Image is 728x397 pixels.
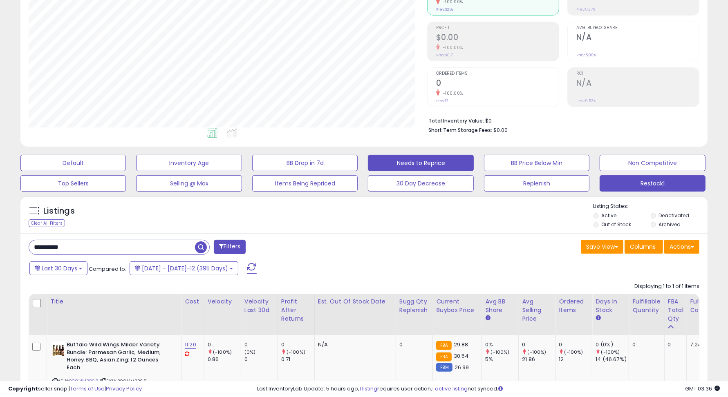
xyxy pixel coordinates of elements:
[318,297,392,306] div: Est. Out Of Stock Date
[455,364,469,371] span: 26.99
[29,219,65,227] div: Clear All Filters
[485,341,518,348] div: 0%
[208,356,241,363] div: 0.86
[318,341,390,348] p: N/A
[436,26,559,30] span: Profit
[436,71,559,76] span: Ordered Items
[106,385,142,393] a: Privacy Policy
[659,221,681,228] label: Archived
[440,90,463,96] small: -100.00%
[632,297,661,314] div: Fulfillable Quantity
[257,385,720,393] div: Last InventoryLab Update: 5 hours ago, requires user action, not synced.
[485,356,518,363] div: 5%
[244,341,278,348] div: 0
[368,155,473,171] button: Needs to Reprice
[43,205,75,217] h5: Listings
[69,378,99,385] a: B0914M3P68
[436,53,454,58] small: Prev: $0.71
[399,341,427,348] div: 0
[581,240,623,254] button: Save View
[244,349,256,355] small: (0%)
[428,127,492,134] b: Short Term Storage Fees:
[454,352,469,360] span: 30.54
[208,341,241,348] div: 0
[596,314,600,322] small: Days In Stock.
[576,78,699,89] h2: N/A
[29,261,87,275] button: Last 30 Days
[576,26,699,30] span: Avg. Buybox Share
[142,264,228,272] span: [DATE] - [DATE]-12 (395 Days)
[596,297,625,314] div: Days In Stock
[522,297,552,323] div: Avg Selling Price
[136,155,242,171] button: Inventory Age
[244,356,278,363] div: 0
[436,363,452,372] small: FBM
[601,349,620,355] small: (-100%)
[89,265,126,273] span: Compared to:
[368,175,473,192] button: 30 Day Decrease
[67,341,166,373] b: Buffalo Wild Wings Milder Variety Bundle: Parmesan Garlic, Medium, Honey BBQ, Asian Zing: 12 Ounc...
[685,385,720,393] span: 2025-08-13 03:36 GMT
[436,352,451,361] small: FBA
[287,349,305,355] small: (-100%)
[185,341,196,349] a: 11.20
[601,212,616,219] label: Active
[491,349,510,355] small: (-100%)
[281,356,314,363] div: 0.71
[436,297,478,314] div: Current Buybox Price
[208,297,237,306] div: Velocity
[436,341,451,350] small: FBA
[214,240,246,254] button: Filters
[690,341,719,348] div: 7.24
[659,212,689,219] label: Deactivated
[522,341,555,348] div: 0
[559,356,592,363] div: 12
[185,297,201,306] div: Cost
[8,385,142,393] div: seller snap | |
[484,175,589,192] button: Replenish
[136,175,242,192] button: Selling @ Max
[428,115,693,125] li: $0
[600,155,705,171] button: Non Competitive
[436,7,454,12] small: Prev: $262
[485,297,515,314] div: Avg BB Share
[42,264,77,272] span: Last 30 Days
[634,283,699,290] div: Displaying 1 to 1 of 1 items
[664,240,699,254] button: Actions
[100,378,147,384] span: | SKU: B0914M3P68
[559,297,589,314] div: Ordered Items
[436,78,559,89] h2: 0
[70,385,105,393] a: Terms of Use
[564,349,583,355] small: (-100%)
[440,45,463,51] small: -100.00%
[522,356,555,363] div: 21.86
[630,243,656,251] span: Columns
[359,385,377,393] a: 1 listing
[244,297,274,314] div: Velocity Last 30d
[668,341,681,348] div: 0
[213,349,232,355] small: (-100%)
[252,175,358,192] button: Items Being Repriced
[436,98,448,103] small: Prev: 12
[559,341,592,348] div: 0
[690,297,721,314] div: Fulfillment Cost
[130,261,238,275] button: [DATE] - [DATE]-12 (395 Days)
[50,297,178,306] div: Title
[396,294,433,335] th: Please note that this number is a calculation based on your required days of coverage and your ve...
[576,33,699,44] h2: N/A
[52,341,65,357] img: 510jJK4XIYL._SL40_.jpg
[493,126,508,134] span: $0.00
[436,33,559,44] h2: $0.00
[281,297,311,323] div: Profit After Returns
[20,175,126,192] button: Top Sellers
[399,297,430,314] div: Sugg Qty Replenish
[432,385,468,393] a: 1 active listing
[484,155,589,171] button: BB Price Below Min
[596,356,629,363] div: 14 (46.67%)
[594,203,708,210] p: Listing States:
[632,341,658,348] div: 0
[252,155,358,171] button: BB Drop in 7d
[596,341,629,348] div: 0 (0%)
[428,117,484,124] b: Total Inventory Value:
[20,155,126,171] button: Default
